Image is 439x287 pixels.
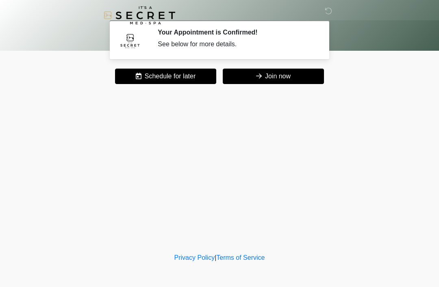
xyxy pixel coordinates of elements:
a: Terms of Service [216,254,265,261]
a: Privacy Policy [174,254,215,261]
button: Schedule for later [115,69,216,84]
img: It's A Secret Med Spa Logo [104,6,175,24]
button: Join now [223,69,324,84]
h2: Your Appointment is Confirmed! [158,28,315,36]
img: Agent Avatar [118,28,142,53]
div: See below for more details. [158,39,315,49]
a: | [215,254,216,261]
